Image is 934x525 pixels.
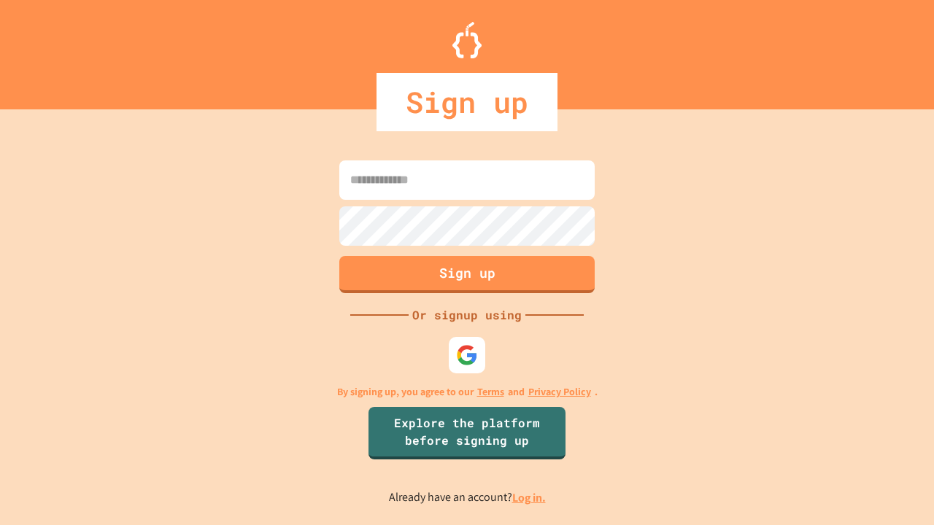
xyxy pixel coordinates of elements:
[456,344,478,366] img: google-icon.svg
[409,306,525,324] div: Or signup using
[528,384,591,400] a: Privacy Policy
[377,73,557,131] div: Sign up
[368,407,566,459] a: Explore the platform before signing up
[512,490,546,505] a: Log in.
[337,384,598,400] p: By signing up, you agree to our and .
[389,489,546,507] p: Already have an account?
[452,22,482,58] img: Logo.svg
[477,384,504,400] a: Terms
[339,256,595,293] button: Sign up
